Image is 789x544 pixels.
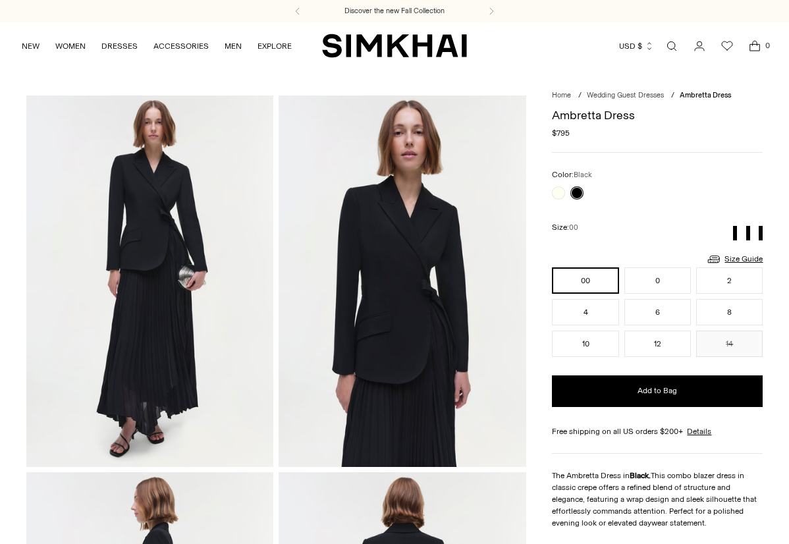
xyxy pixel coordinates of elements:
[552,470,763,529] p: The Ambretta Dress in This combo blazer dress in classic crepe offers a refined blend of structur...
[686,33,713,59] a: Go to the account page
[742,33,768,59] a: Open cart modal
[696,267,763,294] button: 2
[714,33,740,59] a: Wishlist
[624,299,691,325] button: 6
[101,32,138,61] a: DRESSES
[22,32,40,61] a: NEW
[552,267,618,294] button: 00
[578,90,582,101] div: /
[552,425,763,437] div: Free shipping on all US orders $200+
[696,299,763,325] button: 8
[322,33,467,59] a: SIMKHAI
[225,32,242,61] a: MEN
[153,32,209,61] a: ACCESSORIES
[552,91,571,99] a: Home
[624,267,691,294] button: 0
[574,171,592,179] span: Black
[26,95,274,467] img: Ambretta Dress
[279,95,526,467] img: Ambretta Dress
[638,385,677,396] span: Add to Bag
[344,6,445,16] a: Discover the new Fall Collection
[687,425,711,437] a: Details
[552,169,592,181] label: Color:
[552,127,570,139] span: $795
[706,251,763,267] a: Size Guide
[552,109,763,121] h1: Ambretta Dress
[659,33,685,59] a: Open search modal
[630,471,651,480] strong: Black.
[552,299,618,325] button: 4
[552,221,578,234] label: Size:
[552,375,763,407] button: Add to Bag
[671,90,674,101] div: /
[619,32,654,61] button: USD $
[258,32,292,61] a: EXPLORE
[552,331,618,357] button: 10
[696,331,763,357] button: 14
[552,90,763,101] nav: breadcrumbs
[761,40,773,51] span: 0
[587,91,664,99] a: Wedding Guest Dresses
[55,32,86,61] a: WOMEN
[624,331,691,357] button: 12
[569,223,578,232] span: 00
[680,91,731,99] span: Ambretta Dress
